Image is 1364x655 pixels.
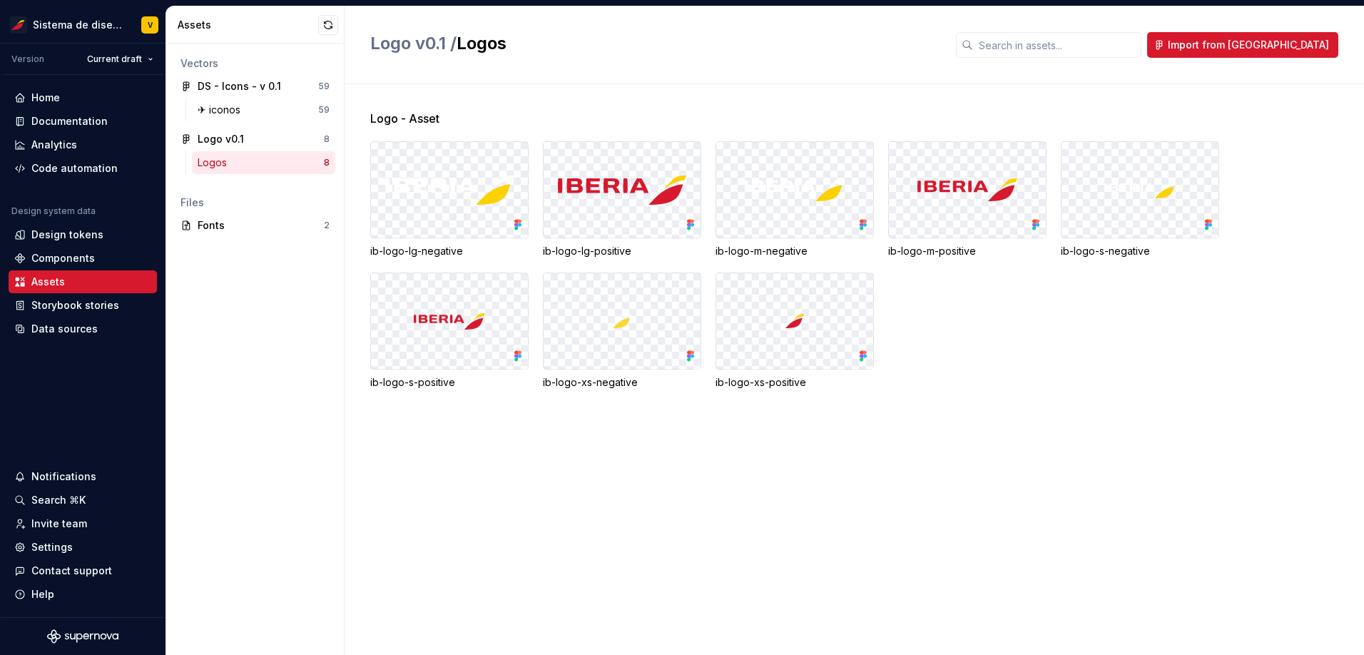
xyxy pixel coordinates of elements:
div: Logo v0.1 [198,132,244,146]
div: ib-logo-xs-negative [543,375,701,390]
div: Components [31,251,95,265]
button: Contact support [9,559,157,582]
a: Assets [9,270,157,293]
div: Design tokens [31,228,103,242]
div: Files [180,196,330,210]
a: Home [9,86,157,109]
span: Import from [GEOGRAPHIC_DATA] [1168,38,1329,52]
div: Storybook stories [31,298,119,313]
div: ✈︎ iconos [198,103,246,117]
button: Help [9,583,157,606]
div: ib-logo-s-negative [1061,244,1219,258]
div: ib-logo-m-negative [716,244,874,258]
div: ib-logo-m-positive [888,244,1047,258]
div: ib-logo-lg-negative [370,244,529,258]
div: Vectors [180,56,330,71]
div: Invite team [31,517,87,531]
div: 59 [318,104,330,116]
a: DS - Icons - v 0.159 [175,75,335,98]
div: Design system data [11,205,96,217]
a: Logos8 [192,151,335,174]
div: Notifications [31,469,96,484]
div: 2 [324,220,330,231]
div: Sistema de diseño Iberia [33,18,124,32]
span: Current draft [87,54,142,65]
span: Logo v0.1 / [370,33,457,54]
div: Code automation [31,161,118,176]
div: Analytics [31,138,77,152]
a: Logo v0.18 [175,128,335,151]
a: ✈︎ iconos59 [192,98,335,121]
a: Data sources [9,318,157,340]
div: ib-logo-s-positive [370,375,529,390]
a: Settings [9,536,157,559]
div: ib-logo-xs-positive [716,375,874,390]
div: 8 [324,157,330,168]
div: Settings [31,540,73,554]
div: Help [31,587,54,601]
div: Documentation [31,114,108,128]
a: Analytics [9,133,157,156]
div: Fonts [198,218,324,233]
a: Storybook stories [9,294,157,317]
div: Search ⌘K [31,493,86,507]
svg: Supernova Logo [47,629,118,644]
a: Design tokens [9,223,157,246]
div: Version [11,54,44,65]
div: Home [31,91,60,105]
input: Search in assets... [973,32,1141,58]
div: DS - Icons - v 0.1 [198,79,281,93]
button: Import from [GEOGRAPHIC_DATA] [1147,32,1338,58]
span: Logo - Asset [370,110,439,127]
div: Contact support [31,564,112,578]
button: Notifications [9,465,157,488]
div: Data sources [31,322,98,336]
a: Code automation [9,157,157,180]
img: 55604660-494d-44a9-beb2-692398e9940a.png [10,16,27,34]
button: Current draft [81,49,160,69]
div: Logos [198,156,233,170]
div: 8 [324,133,330,145]
a: Documentation [9,110,157,133]
a: Fonts2 [175,214,335,237]
div: Assets [178,18,318,32]
div: 59 [318,81,330,92]
div: Assets [31,275,65,289]
h2: Logos [370,32,939,55]
div: ib-logo-lg-positive [543,244,701,258]
button: Sistema de diseño IberiaV [3,9,163,40]
a: Components [9,247,157,270]
div: V [148,19,153,31]
a: Invite team [9,512,157,535]
button: Search ⌘K [9,489,157,512]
